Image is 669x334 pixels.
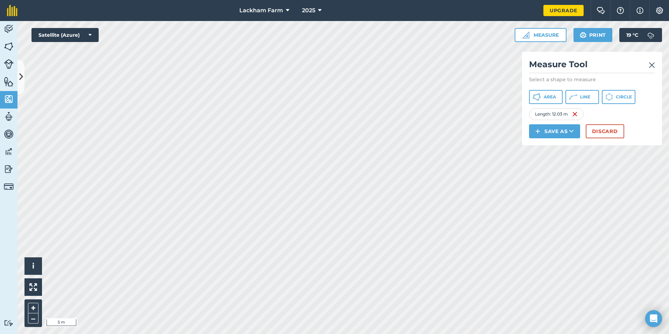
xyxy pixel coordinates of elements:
img: A cog icon [655,7,664,14]
img: svg+xml;base64,PHN2ZyB4bWxucz0iaHR0cDovL3d3dy53My5vcmcvMjAwMC9zdmciIHdpZHRoPSIxOSIgaGVpZ2h0PSIyNC... [580,31,586,39]
div: Length : 12.03 m [529,108,584,120]
img: svg+xml;base64,PHN2ZyB4bWxucz0iaHR0cDovL3d3dy53My5vcmcvMjAwMC9zdmciIHdpZHRoPSI1NiIgaGVpZ2h0PSI2MC... [4,76,14,87]
span: Circle [616,94,632,100]
button: – [28,313,38,323]
img: Ruler icon [522,32,529,39]
img: Two speech bubbles overlapping with the left bubble in the forefront [597,7,605,14]
img: svg+xml;base64,PD94bWwgdmVyc2lvbj0iMS4wIiBlbmNvZGluZz0idXRmLTgiPz4KPCEtLSBHZW5lcmF0b3I6IEFkb2JlIE... [4,129,14,139]
a: Upgrade [543,5,584,16]
img: svg+xml;base64,PD94bWwgdmVyc2lvbj0iMS4wIiBlbmNvZGluZz0idXRmLTgiPz4KPCEtLSBHZW5lcmF0b3I6IEFkb2JlIE... [4,182,14,192]
p: Select a shape to measure [529,76,655,83]
span: 2025 [302,6,315,15]
img: svg+xml;base64,PD94bWwgdmVyc2lvbj0iMS4wIiBlbmNvZGluZz0idXRmLTgiPz4KPCEtLSBHZW5lcmF0b3I6IEFkb2JlIE... [4,320,14,326]
img: svg+xml;base64,PD94bWwgdmVyc2lvbj0iMS4wIiBlbmNvZGluZz0idXRmLTgiPz4KPCEtLSBHZW5lcmF0b3I6IEFkb2JlIE... [4,111,14,122]
button: Discard [586,124,624,138]
button: i [24,257,42,275]
span: Line [580,94,590,100]
img: svg+xml;base64,PD94bWwgdmVyc2lvbj0iMS4wIiBlbmNvZGluZz0idXRmLTgiPz4KPCEtLSBHZW5lcmF0b3I6IEFkb2JlIE... [644,28,658,42]
img: svg+xml;base64,PHN2ZyB4bWxucz0iaHR0cDovL3d3dy53My5vcmcvMjAwMC9zdmciIHdpZHRoPSIyMiIgaGVpZ2h0PSIzMC... [649,61,655,69]
button: Area [529,90,563,104]
img: svg+xml;base64,PHN2ZyB4bWxucz0iaHR0cDovL3d3dy53My5vcmcvMjAwMC9zdmciIHdpZHRoPSI1NiIgaGVpZ2h0PSI2MC... [4,94,14,104]
img: svg+xml;base64,PD94bWwgdmVyc2lvbj0iMS4wIiBlbmNvZGluZz0idXRmLTgiPz4KPCEtLSBHZW5lcmF0b3I6IEFkb2JlIE... [4,59,14,69]
h2: Measure Tool [529,59,655,73]
button: Line [565,90,599,104]
button: 19 °C [619,28,662,42]
img: svg+xml;base64,PD94bWwgdmVyc2lvbj0iMS4wIiBlbmNvZGluZz0idXRmLTgiPz4KPCEtLSBHZW5lcmF0b3I6IEFkb2JlIE... [4,146,14,157]
button: Save as [529,124,580,138]
button: Satellite (Azure) [31,28,99,42]
img: svg+xml;base64,PHN2ZyB4bWxucz0iaHR0cDovL3d3dy53My5vcmcvMjAwMC9zdmciIHdpZHRoPSIxNyIgaGVpZ2h0PSIxNy... [636,6,643,15]
img: svg+xml;base64,PHN2ZyB4bWxucz0iaHR0cDovL3d3dy53My5vcmcvMjAwMC9zdmciIHdpZHRoPSIxNiIgaGVpZ2h0PSIyNC... [572,110,578,118]
img: A question mark icon [616,7,625,14]
img: svg+xml;base64,PHN2ZyB4bWxucz0iaHR0cDovL3d3dy53My5vcmcvMjAwMC9zdmciIHdpZHRoPSIxNCIgaGVpZ2h0PSIyNC... [535,127,540,135]
img: fieldmargin Logo [7,5,17,16]
button: Circle [602,90,635,104]
img: svg+xml;base64,PD94bWwgdmVyc2lvbj0iMS4wIiBlbmNvZGluZz0idXRmLTgiPz4KPCEtLSBHZW5lcmF0b3I6IEFkb2JlIE... [4,24,14,34]
img: Four arrows, one pointing top left, one top right, one bottom right and the last bottom left [29,283,37,291]
span: Area [544,94,556,100]
div: Open Intercom Messenger [645,310,662,327]
button: Measure [515,28,566,42]
img: svg+xml;base64,PHN2ZyB4bWxucz0iaHR0cDovL3d3dy53My5vcmcvMjAwMC9zdmciIHdpZHRoPSI1NiIgaGVpZ2h0PSI2MC... [4,41,14,52]
span: i [32,262,34,270]
img: svg+xml;base64,PD94bWwgdmVyc2lvbj0iMS4wIiBlbmNvZGluZz0idXRmLTgiPz4KPCEtLSBHZW5lcmF0b3I6IEFkb2JlIE... [4,164,14,174]
button: + [28,303,38,313]
span: 19 ° C [626,28,638,42]
span: Lackham Farm [239,6,283,15]
button: Print [573,28,613,42]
